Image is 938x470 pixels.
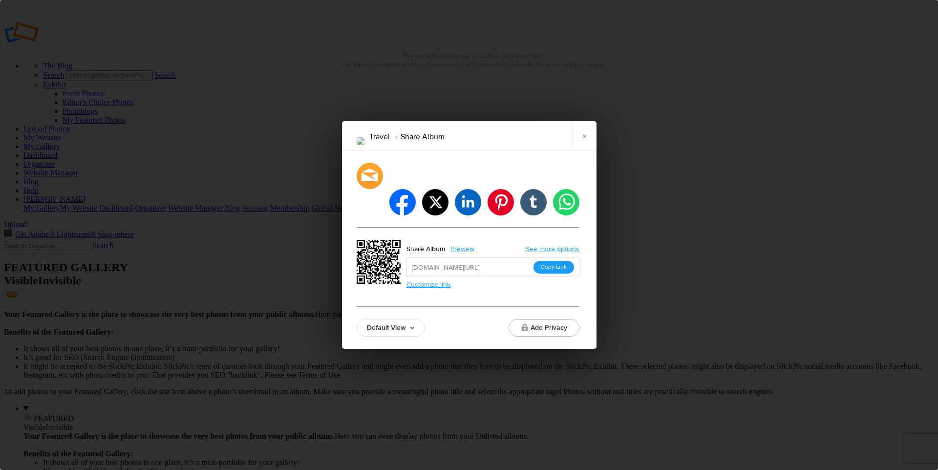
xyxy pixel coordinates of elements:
div: Share Album [406,243,445,256]
button: Copy Link [533,261,574,274]
img: DSCF1536.png [357,137,364,145]
button: Add Privacy [509,319,579,337]
li: linkedin [455,189,481,215]
a: See more options [526,245,579,253]
li: facebook [389,189,416,215]
a: × [572,121,597,150]
a: Preview [445,243,482,256]
li: Travel [369,128,390,145]
li: tumblr [520,189,547,215]
a: Customize link [406,280,450,289]
a: Default View [357,319,425,337]
li: Share Album [390,128,445,145]
div: https://slickpic.us/18673041TMY3 [357,240,404,287]
li: whatsapp [553,189,579,215]
li: twitter [422,189,448,215]
li: pinterest [488,189,514,215]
